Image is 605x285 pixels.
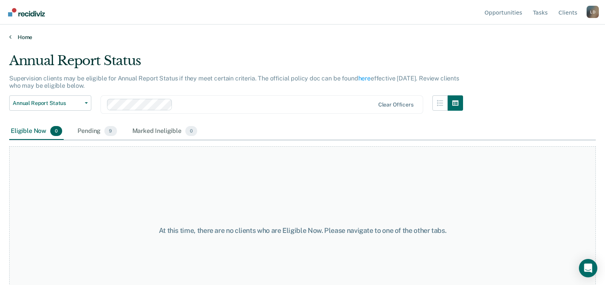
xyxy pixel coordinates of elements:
span: 9 [104,126,117,136]
div: Clear officers [378,102,414,108]
span: 0 [50,126,62,136]
img: Recidiviz [8,8,45,16]
div: Open Intercom Messenger [579,259,597,277]
button: Profile dropdown button [587,6,599,18]
div: Eligible Now0 [9,123,64,140]
p: Supervision clients may be eligible for Annual Report Status if they meet certain criteria. The o... [9,75,459,89]
button: Annual Report Status [9,95,91,111]
div: Annual Report Status [9,53,463,75]
div: Marked Ineligible0 [131,123,199,140]
div: L D [587,6,599,18]
span: Annual Report Status [13,100,82,106]
div: At this time, there are no clients who are Eligible Now. Please navigate to one of the other tabs. [156,226,449,235]
span: 0 [185,126,197,136]
div: Pending9 [76,123,118,140]
a: here [358,75,371,82]
a: Home [9,34,596,41]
